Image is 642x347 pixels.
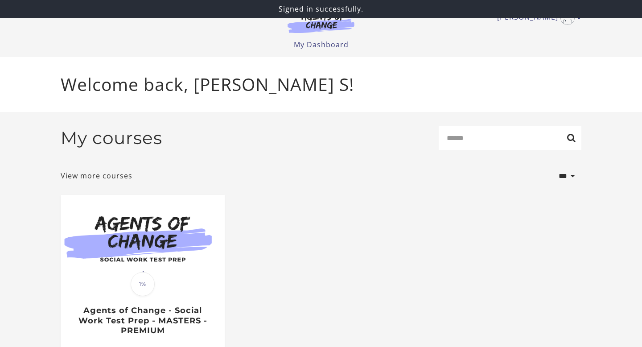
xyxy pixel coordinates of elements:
[61,71,581,98] p: Welcome back, [PERSON_NAME] S!
[4,4,638,14] p: Signed in successfully.
[278,12,364,33] img: Agents of Change Logo
[497,11,577,25] a: Toggle menu
[131,272,155,296] span: 1%
[294,40,349,50] a: My Dashboard
[61,128,162,149] h2: My courses
[70,306,215,336] h3: Agents of Change - Social Work Test Prep - MASTERS - PREMIUM
[61,170,132,181] a: View more courses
